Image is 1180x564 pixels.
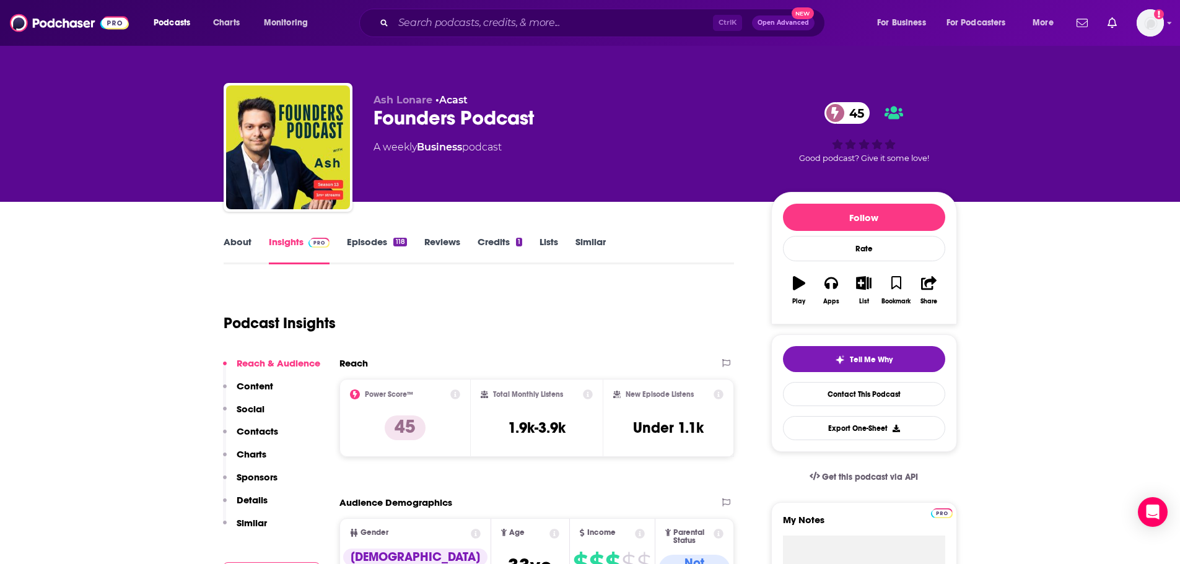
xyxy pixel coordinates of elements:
div: Search podcasts, credits, & more... [371,9,837,37]
button: Social [223,403,264,426]
h2: Reach [339,357,368,369]
p: Sponsors [237,471,278,483]
h1: Podcast Insights [224,314,336,332]
div: Rate [783,236,945,261]
h2: New Episode Listens [626,390,694,399]
img: User Profile [1137,9,1164,37]
svg: Add a profile image [1154,9,1164,19]
img: Podchaser - Follow, Share and Rate Podcasts [10,11,129,35]
div: Play [792,298,805,305]
button: Sponsors [223,471,278,494]
span: For Business [877,14,926,32]
div: Open Intercom Messenger [1138,497,1168,527]
span: For Podcasters [946,14,1006,32]
h3: 1.9k-3.9k [508,419,566,437]
p: Details [237,494,268,506]
span: Age [509,529,525,537]
span: Gender [361,529,388,537]
button: Share [912,268,945,313]
span: Income [587,529,616,537]
span: • [435,94,468,106]
button: Open AdvancedNew [752,15,815,30]
h2: Total Monthly Listens [493,390,563,399]
button: open menu [938,13,1024,33]
a: Contact This Podcast [783,382,945,406]
a: InsightsPodchaser Pro [269,236,330,264]
img: Founders Podcast [226,85,350,209]
button: open menu [255,13,324,33]
span: New [792,7,814,19]
a: Show notifications dropdown [1072,12,1093,33]
input: Search podcasts, credits, & more... [393,13,713,33]
a: Credits1 [478,236,522,264]
button: Export One-Sheet [783,416,945,440]
span: Get this podcast via API [822,472,918,482]
div: 45Good podcast? Give it some love! [771,94,957,171]
img: Podchaser Pro [308,238,330,248]
button: Follow [783,204,945,231]
button: Bookmark [880,268,912,313]
span: Tell Me Why [850,355,893,365]
p: Content [237,380,273,392]
a: Get this podcast via API [800,462,929,492]
p: Contacts [237,425,278,437]
a: Pro website [931,506,953,518]
h2: Power Score™ [365,390,413,399]
button: Contacts [223,425,278,448]
div: Share [920,298,937,305]
span: Charts [213,14,240,32]
div: List [859,298,869,305]
p: Similar [237,517,267,529]
img: Podchaser Pro [931,508,953,518]
span: Ctrl K [713,15,742,31]
span: More [1033,14,1054,32]
button: open menu [1024,13,1069,33]
div: 118 [393,238,406,246]
span: Ash Lonare [374,94,432,106]
span: Good podcast? Give it some love! [799,154,929,163]
div: Bookmark [881,298,911,305]
button: Apps [815,268,847,313]
a: Business [417,141,462,153]
span: Parental Status [673,529,712,545]
button: tell me why sparkleTell Me Why [783,346,945,372]
img: tell me why sparkle [835,355,845,365]
div: Apps [823,298,839,305]
button: Show profile menu [1137,9,1164,37]
div: A weekly podcast [374,140,502,155]
span: Open Advanced [758,20,809,26]
button: List [847,268,880,313]
span: Monitoring [264,14,308,32]
a: Similar [575,236,606,264]
h2: Audience Demographics [339,497,452,508]
button: Details [223,494,268,517]
a: Show notifications dropdown [1103,12,1122,33]
h3: Under 1.1k [633,419,704,437]
a: Episodes118 [347,236,406,264]
button: Similar [223,517,267,540]
a: Charts [205,13,247,33]
span: 45 [837,102,870,124]
label: My Notes [783,514,945,536]
button: Reach & Audience [223,357,320,380]
button: open menu [868,13,942,33]
a: Reviews [424,236,460,264]
p: Social [237,403,264,415]
span: Podcasts [154,14,190,32]
div: 1 [516,238,522,246]
a: Lists [540,236,558,264]
p: 45 [385,415,426,440]
span: Logged in as PTEPR25 [1137,9,1164,37]
a: About [224,236,251,264]
button: Play [783,268,815,313]
button: Charts [223,448,266,471]
a: 45 [824,102,870,124]
button: open menu [145,13,206,33]
button: Content [223,380,273,403]
p: Reach & Audience [237,357,320,369]
a: Acast [439,94,468,106]
p: Charts [237,448,266,460]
